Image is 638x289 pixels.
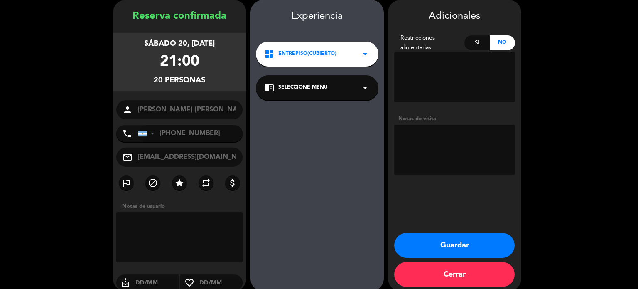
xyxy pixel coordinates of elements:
[264,83,274,93] i: chrome_reader_mode
[116,278,135,288] i: cake
[264,49,274,59] i: dashboard
[201,178,211,188] i: repeat
[250,8,384,25] div: Experiencia
[360,83,370,93] i: arrow_drop_down
[148,178,158,188] i: block
[113,8,246,25] div: Reserva confirmada
[121,178,131,188] i: outlined_flag
[199,278,243,288] input: DD/MM
[123,105,133,115] i: person
[123,152,133,162] i: mail_outline
[394,33,465,52] div: Restricciones alimentarias
[138,126,157,141] div: Argentina: +54
[394,233,515,258] button: Guardar
[394,8,515,25] div: Adicionales
[144,38,215,50] div: sábado 20, [DATE]
[394,262,515,287] button: Cerrar
[360,49,370,59] i: arrow_drop_down
[174,178,184,188] i: star
[278,50,336,58] span: Entrepiso(Cubierto)
[394,114,515,123] div: Notas de visita
[464,35,490,50] div: Si
[490,35,515,50] div: No
[154,74,205,86] div: 20 personas
[160,50,199,74] div: 21:00
[278,84,328,92] span: Seleccione Menú
[228,178,238,188] i: attach_money
[122,128,132,138] i: phone
[135,278,179,288] input: DD/MM
[118,202,246,211] div: Notas de usuario
[180,278,199,288] i: favorite_border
